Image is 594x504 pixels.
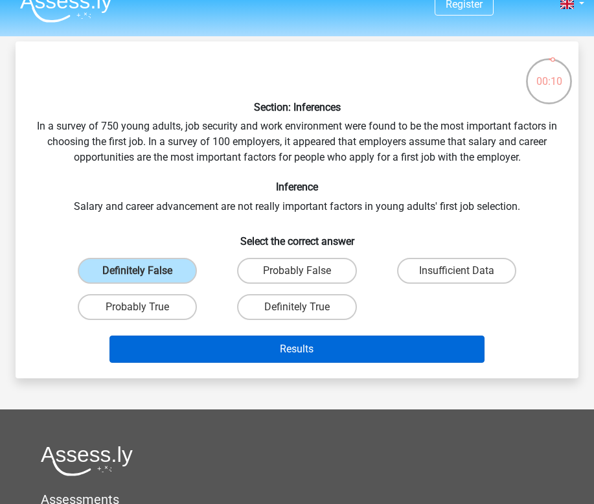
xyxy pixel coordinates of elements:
label: Definitely False [78,258,197,284]
label: Probably True [78,294,197,320]
img: Assessly logo [41,446,133,476]
label: Insufficient Data [397,258,516,284]
div: 00:10 [525,57,573,89]
div: In a survey of 750 young adults, job security and work environment were found to be the most impo... [21,52,573,368]
h6: Select the correct answer [36,225,558,247]
label: Definitely True [237,294,356,320]
h6: Inference [36,181,558,193]
button: Results [109,336,484,363]
h6: Section: Inferences [36,101,558,113]
label: Probably False [237,258,356,284]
